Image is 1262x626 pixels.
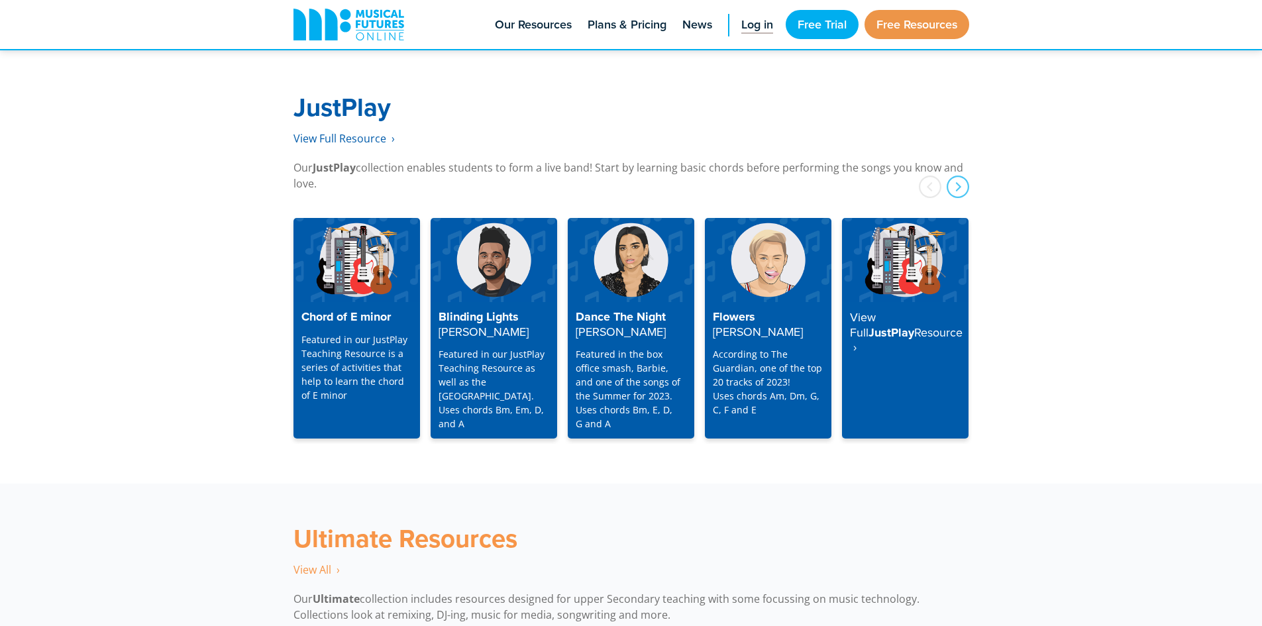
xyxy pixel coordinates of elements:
strong: Ultimate Resources [293,520,517,556]
a: Flowers[PERSON_NAME] According to The Guardian, one of the top 20 tracks of 2023!Uses chords Am, ... [705,218,831,439]
strong: JustPlay [313,160,356,175]
strong: View Full [850,309,876,340]
h4: Dance The Night [576,310,686,339]
strong: Resource ‎ › [850,324,963,356]
a: Free Resources [865,10,969,39]
h4: Flowers [713,310,823,339]
p: Our collection enables students to form a live band! Start by learning basic chords before perfor... [293,160,969,191]
strong: JustPlay [293,89,391,125]
div: next [947,176,969,198]
strong: Ultimate [313,592,360,606]
strong: [PERSON_NAME] [439,323,529,340]
p: According to The Guardian, one of the top 20 tracks of 2023! Uses chords Am, Dm, G, C, F and E [713,347,823,417]
p: Featured in our JustPlay Teaching Resource is a series of activities that help to learn the chord... [301,333,412,402]
span: News [682,16,712,34]
h4: JustPlay [850,310,961,355]
p: Featured in our JustPlay Teaching Resource as well as the [GEOGRAPHIC_DATA]. Uses chords Bm, Em, ... [439,347,549,431]
h4: Chord of E minor [301,310,412,325]
span: View All ‎ › [293,562,340,577]
a: Dance The Night[PERSON_NAME] Featured in the box office smash, Barbie, and one of the songs of th... [568,218,694,439]
p: Our collection includes resources designed for upper Secondary teaching with some focussing on mu... [293,591,969,623]
a: Free Trial [786,10,859,39]
span: Our Resources [495,16,572,34]
strong: [PERSON_NAME] [713,323,803,340]
a: View FullJustPlayResource ‎ › [842,218,969,439]
a: View All ‎ › [293,562,340,578]
div: prev [919,176,941,198]
span: Log in [741,16,773,34]
a: Chord of E minor Featured in our JustPlay Teaching Resource is a series of activities that help t... [293,218,420,439]
span: Plans & Pricing [588,16,666,34]
a: Blinding Lights[PERSON_NAME] Featured in our JustPlay Teaching Resource as well as the [GEOGRAPHI... [431,218,557,439]
p: Featured in the box office smash, Barbie, and one of the songs of the Summer for 2023. Uses chord... [576,347,686,431]
a: View Full Resource‎‏‏‎ ‎ › [293,131,395,146]
h4: Blinding Lights [439,310,549,339]
strong: [PERSON_NAME] [576,323,666,340]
